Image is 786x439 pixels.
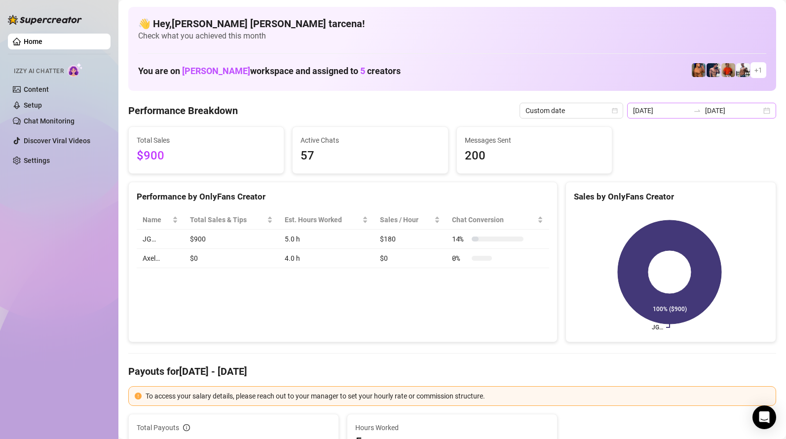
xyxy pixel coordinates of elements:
[24,85,49,93] a: Content
[355,422,549,433] span: Hours Worked
[652,324,663,331] text: JG…
[24,117,75,125] a: Chat Monitoring
[380,214,432,225] span: Sales / Hour
[137,210,184,230] th: Name
[752,405,776,429] div: Open Intercom Messenger
[184,249,279,268] td: $0
[633,105,689,116] input: Start date
[68,63,83,77] img: AI Chatter
[374,230,446,249] td: $180
[374,249,446,268] td: $0
[279,249,374,268] td: 4.0 h
[137,190,549,203] div: Performance by OnlyFans Creator
[300,147,440,165] span: 57
[128,104,238,118] h4: Performance Breakdown
[190,214,265,225] span: Total Sales & Tips
[128,364,776,378] h4: Payouts for [DATE] - [DATE]
[184,230,279,249] td: $900
[525,103,617,118] span: Custom date
[612,108,618,114] span: calendar
[137,230,184,249] td: JG…
[279,230,374,249] td: 5.0 h
[184,210,279,230] th: Total Sales & Tips
[452,253,468,264] span: 0 %
[137,147,276,165] span: $900
[452,234,468,244] span: 14 %
[707,63,720,77] img: Axel
[360,66,365,76] span: 5
[285,214,360,225] div: Est. Hours Worked
[693,107,701,115] span: to
[138,17,766,31] h4: 👋 Hey, [PERSON_NAME] [PERSON_NAME] tarcena !
[452,214,535,225] span: Chat Conversion
[8,15,82,25] img: logo-BBDzfeDw.svg
[24,101,42,109] a: Setup
[754,65,762,76] span: + 1
[138,31,766,41] span: Check what you achieved this month
[183,424,190,431] span: info-circle
[24,157,50,164] a: Settings
[138,66,401,77] h1: You are on workspace and assigned to creators
[574,190,768,203] div: Sales by OnlyFans Creator
[446,210,549,230] th: Chat Conversion
[736,63,750,77] img: JUSTIN
[693,107,701,115] span: swap-right
[24,137,90,145] a: Discover Viral Videos
[465,147,604,165] span: 200
[300,135,440,146] span: Active Chats
[143,214,170,225] span: Name
[137,422,179,433] span: Total Payouts
[137,135,276,146] span: Total Sales
[182,66,250,76] span: [PERSON_NAME]
[374,210,446,230] th: Sales / Hour
[14,67,64,76] span: Izzy AI Chatter
[146,391,770,401] div: To access your salary details, please reach out to your manager to set your hourly rate or commis...
[692,63,706,77] img: JG
[24,38,42,45] a: Home
[137,249,184,268] td: Axel…
[465,135,604,146] span: Messages Sent
[135,393,142,399] span: exclamation-circle
[705,105,761,116] input: End date
[721,63,735,77] img: Justin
